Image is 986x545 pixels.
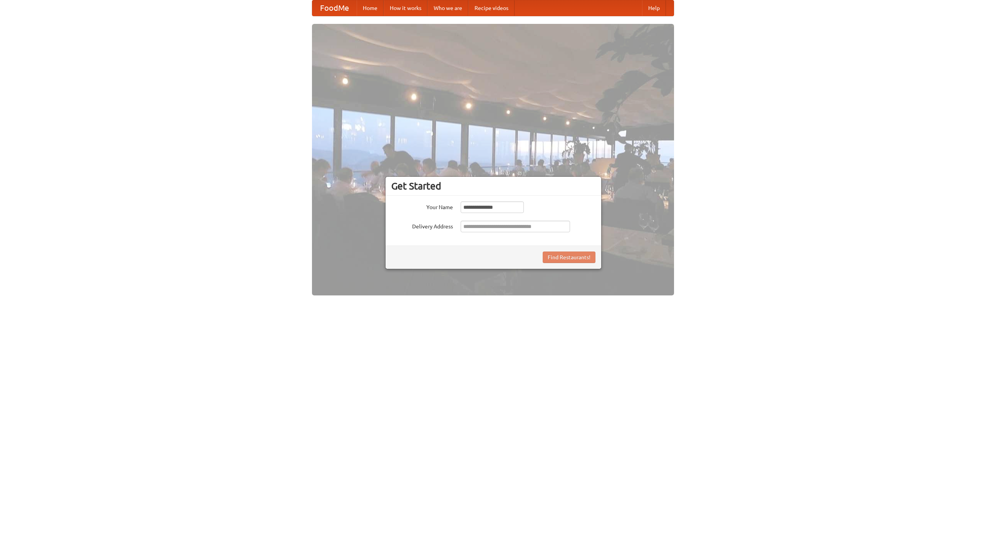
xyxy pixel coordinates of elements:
label: Delivery Address [391,221,453,230]
h3: Get Started [391,180,595,192]
a: Who we are [428,0,468,16]
button: Find Restaurants! [543,252,595,263]
label: Your Name [391,201,453,211]
a: Help [642,0,666,16]
a: FoodMe [312,0,357,16]
a: Recipe videos [468,0,515,16]
a: How it works [384,0,428,16]
a: Home [357,0,384,16]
